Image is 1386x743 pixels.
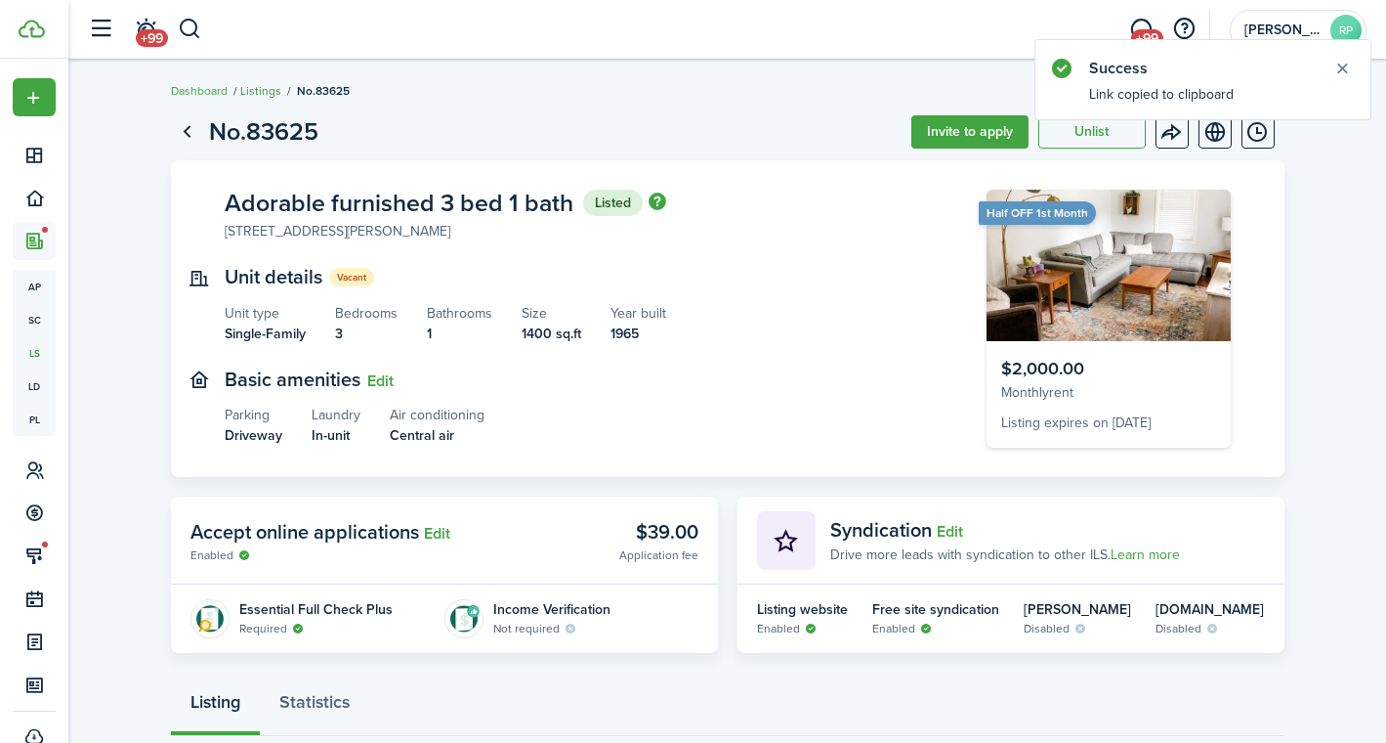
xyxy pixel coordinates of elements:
listing-view-item-description: Central air [390,425,484,446]
button: Open menu [1155,115,1189,149]
listing-view-item-indicator: Enabled [872,620,999,637]
listing-view-item-indicator: Disabled [1024,620,1131,637]
div: Listing website [757,599,848,620]
div: Free site syndication [872,599,999,620]
listing-view-item-title: Laundry [312,405,360,425]
button: Open menu [13,78,56,116]
listing-view-item-indicator: Enabled [190,546,450,564]
button: Close notify [1328,55,1356,82]
status: Listed [583,190,643,217]
listing-view-item-indicator: Application fee [619,546,698,564]
img: Income Verification [444,599,483,638]
listing-view-item-title: Air conditioning [390,405,484,425]
button: Invite to apply [911,115,1029,149]
listing-view-item-title: Bathrooms [427,303,492,324]
a: Dashboard [171,82,228,100]
text-item: Unit details [225,266,322,288]
avatar-text: RP [1330,15,1362,46]
div: Income Verification [493,599,610,620]
span: +99 [1131,29,1163,47]
button: Open sidebar [82,11,119,48]
div: $2,000.00 [1001,356,1216,382]
span: +99 [136,29,168,47]
div: $39.00 [619,517,698,546]
img: TenantCloud [19,20,45,38]
listing-view-item-title: Unit type [225,303,306,324]
listing-view-item-description: 3 [335,324,398,344]
a: ap [13,270,56,303]
h1: No.83625 [209,113,318,151]
text-item: Basic amenities [225,369,360,391]
a: Listings [240,82,281,100]
div: Drive more leads with syndication to other ILS. [830,545,1180,565]
span: Accept online applications [190,517,419,546]
listing-view-item-description: 1400 sq.ft [522,324,581,344]
listing-view-item-description: In-unit [312,425,360,446]
notify-title: Success [1089,57,1314,80]
listing-view-item-indicator: Required [239,620,393,637]
a: Notifications [127,5,164,55]
div: [PERSON_NAME] [1024,599,1131,620]
button: Edit [367,372,394,390]
button: Search [178,13,202,46]
listing-view-item-title: Parking [225,405,282,425]
img: Listing avatar [987,190,1231,341]
listing-view-item-title: Bedrooms [335,303,398,324]
listing-view-item-indicator: Not required [493,620,610,637]
listing-view-item-indicator: Disabled [1155,620,1264,637]
span: No.83625 [297,82,350,100]
span: Rouzer Property Consultants [1244,23,1323,37]
button: Open resource center [1167,13,1200,46]
a: pl [13,403,56,436]
listing-view-item-title: Size [522,303,581,324]
listing-view-item-title: Year built [610,303,666,324]
listing-view-item-indicator: Enabled [757,620,848,637]
listing-view-item-description: 1965 [610,324,666,344]
listing-view-item-description: Single-Family [225,324,306,344]
a: sc [13,303,56,336]
a: ld [13,370,56,403]
a: ls [13,336,56,370]
a: Learn more [1111,545,1180,565]
listing-view-item-description: 1 [427,324,492,344]
div: Monthly rent [1001,382,1216,403]
status: Vacant [329,268,374,286]
span: Adorable furnished 3 bed 1 bath [225,191,573,215]
a: Messaging [1122,5,1159,55]
img: Tenant screening [190,599,230,638]
a: Statistics [260,677,369,736]
div: Listing expires on [DATE] [1001,413,1216,433]
listing-view-item-description: Driveway [225,425,282,446]
div: [STREET_ADDRESS][PERSON_NAME] [225,221,450,241]
div: [DOMAIN_NAME] [1155,599,1264,620]
button: Edit [937,523,963,541]
a: Go back [171,115,204,149]
ribbon: Half OFF 1st Month [979,201,1096,225]
a: View on website [1198,115,1232,149]
notify-body: Link copied to clipboard [1035,84,1370,119]
button: Timeline [1241,115,1275,149]
button: Edit [424,525,450,543]
div: Essential Full Check Plus [239,599,393,620]
button: Unlist [1038,115,1146,149]
span: Syndication [830,515,932,545]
